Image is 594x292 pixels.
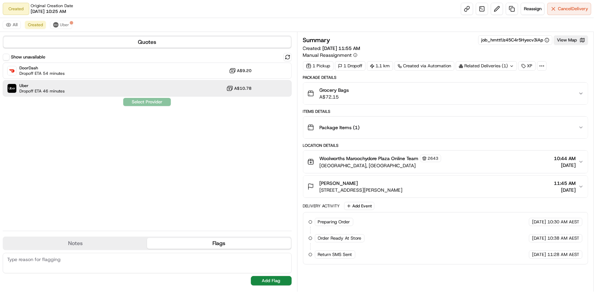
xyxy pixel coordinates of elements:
button: Reassign [521,3,545,15]
div: 1 Pickup [303,61,334,71]
span: [DATE] [532,235,546,241]
span: Uber [60,22,69,28]
a: Created via Automation [395,61,454,71]
span: 10:38 AM AEST [547,235,579,241]
span: [STREET_ADDRESS][PERSON_NAME] [320,187,403,193]
span: Return SMS Sent [318,252,352,258]
h3: Summary [303,37,331,43]
button: Woolworths Maroochydore Plaza Online Team2643[GEOGRAPHIC_DATA], [GEOGRAPHIC_DATA]10:44 AM[DATE] [303,151,588,173]
span: Reassign [524,6,542,12]
span: [PERSON_NAME] [320,180,358,187]
button: Add Flag [251,276,292,286]
img: DoorDash [7,66,16,75]
button: Package Items (1) [303,117,588,138]
span: Created [28,22,43,28]
button: Flags [147,238,291,249]
span: [DATE] [554,187,576,193]
span: Package Items ( 1 ) [320,124,360,131]
div: Package Details [303,75,589,80]
span: [DATE] [554,162,576,169]
div: XP [518,61,536,71]
div: Items Details [303,109,589,114]
img: uber-new-logo.jpeg [53,22,59,28]
div: 1 Dropoff [335,61,366,71]
span: 10:44 AM [554,155,576,162]
div: Delivery Activity [303,203,340,209]
span: Cancel Delivery [558,6,588,12]
span: [GEOGRAPHIC_DATA], [GEOGRAPHIC_DATA] [320,162,441,169]
span: Manual Reassignment [303,52,352,58]
button: Manual Reassignment [303,52,357,58]
span: 11:45 AM [554,180,576,187]
button: A$10.78 [226,85,252,92]
button: CancelDelivery [547,3,591,15]
button: A$9.20 [229,67,252,74]
span: [DATE] [532,252,546,258]
span: Uber [19,83,65,88]
button: Notes [3,238,147,249]
img: Uber [7,84,16,93]
button: [PERSON_NAME][STREET_ADDRESS][PERSON_NAME]11:45 AM[DATE] [303,176,588,197]
span: [DATE] 10:25 AM [31,8,66,15]
span: Dropoff ETA 46 minutes [19,88,65,94]
div: Related Deliveries (1) [456,61,517,71]
span: 11:28 AM AEST [547,252,579,258]
button: Grocery BagsA$72.15 [303,83,588,104]
span: Preparing Order [318,219,350,225]
button: job_hmttfJz45C4r5Hyecv3iAp [481,37,549,43]
span: Woolworths Maroochydore Plaza Online Team [320,155,419,162]
button: Uber [50,21,72,29]
span: Original Creation Date [31,3,73,8]
span: A$10.78 [235,86,252,91]
span: 10:30 AM AEST [547,219,579,225]
span: Grocery Bags [320,87,349,93]
button: Quotes [3,37,291,48]
span: DoorDash [19,65,65,71]
div: 1.1 km [367,61,393,71]
span: Dropoff ETA 54 minutes [19,71,65,76]
button: Created [25,21,46,29]
button: View Map [554,35,588,45]
span: [DATE] [532,219,546,225]
button: Add Event [344,202,374,210]
span: A$9.20 [237,68,252,73]
span: A$72.15 [320,93,349,100]
span: Order Ready At Store [318,235,362,241]
button: All [3,21,21,29]
span: Created: [303,45,360,52]
span: [DATE] 11:55 AM [323,45,360,51]
label: Show unavailable [11,54,45,60]
span: 2643 [428,156,439,161]
div: Location Details [303,143,589,148]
